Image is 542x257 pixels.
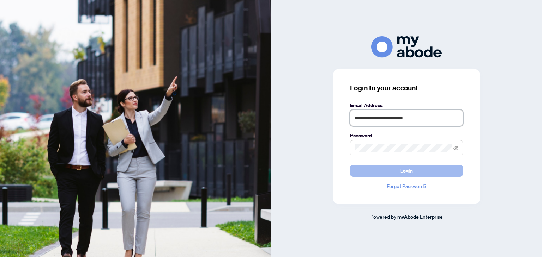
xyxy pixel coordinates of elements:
[371,36,442,58] img: ma-logo
[397,213,419,221] a: myAbode
[350,182,463,190] a: Forgot Password?
[350,132,463,139] label: Password
[420,213,443,220] span: Enterprise
[350,165,463,177] button: Login
[370,213,396,220] span: Powered by
[453,146,458,151] span: eye-invisible
[350,83,463,93] h3: Login to your account
[350,101,463,109] label: Email Address
[400,165,413,176] span: Login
